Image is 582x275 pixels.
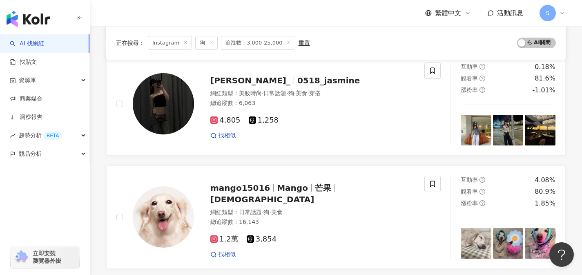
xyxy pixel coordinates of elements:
span: question-circle [479,64,485,69]
div: BETA [43,132,62,140]
span: · [307,90,309,96]
img: post-image [525,115,555,145]
span: question-circle [479,87,485,93]
span: 芒果 [315,183,331,193]
span: 觀看率 [461,188,478,195]
span: 美食 [271,209,283,215]
a: 洞察報告 [10,113,42,121]
span: question-circle [479,200,485,206]
img: chrome extension [13,250,29,264]
span: 日常話題 [263,90,286,96]
span: 1.2萬 [210,235,239,244]
span: 互動率 [461,177,478,183]
img: post-image [525,228,555,259]
a: searchAI 找網紅 [10,40,44,48]
span: rise [10,133,16,139]
a: 找相似 [210,132,236,140]
span: [PERSON_NAME]_ [210,76,290,85]
div: 總追蹤數 ： 16,143 [210,218,415,226]
div: 網紅類型 ： [210,89,415,98]
span: 趨勢分析 [19,126,62,145]
span: 追蹤數：3,000-25,000 [221,36,295,50]
span: · [262,209,263,215]
span: 競品分析 [19,145,42,163]
div: 重置 [299,40,310,46]
span: 狗 [263,209,269,215]
img: KOL Avatar [133,73,194,134]
a: 找貼文 [10,58,37,66]
img: logo [7,11,50,27]
span: question-circle [479,76,485,81]
span: question-circle [479,177,485,183]
span: 找相似 [219,250,236,259]
span: mango15016 [210,183,270,193]
div: 81.6% [535,74,555,83]
span: question-circle [479,189,485,195]
div: 1.85% [535,199,555,208]
span: 漲粉率 [461,200,478,206]
span: · [262,90,263,96]
span: 資源庫 [19,71,36,89]
span: 狗 [288,90,294,96]
span: 互動率 [461,63,478,70]
div: 總追蹤數 ： 6,063 [210,99,415,107]
span: 狗 [195,36,218,50]
div: 0.18% [535,63,555,72]
span: · [269,209,271,215]
img: KOL Avatar [133,186,194,248]
a: KOL Avatar[PERSON_NAME]_0518_jasmine網紅類型：美妝時尚·日常話題·狗·美食·穿搭總追蹤數：6,0634,8051,258找相似互動率question-circ... [106,52,566,156]
div: 4.08% [535,176,555,185]
a: KOL Avatarmango15016Mango芒果[DEMOGRAPHIC_DATA]網紅類型：日常話題·狗·美食總追蹤數：16,1431.2萬3,854找相似互動率question-cir... [106,165,566,269]
span: · [294,90,296,96]
span: 漲粉率 [461,87,478,93]
span: 穿搭 [309,90,321,96]
span: 4,805 [210,116,241,125]
span: 找相似 [219,132,236,140]
img: post-image [461,115,491,145]
span: Mango [277,183,308,193]
div: 網紅類型 ： [210,208,415,217]
img: post-image [461,228,491,259]
span: 日常話題 [239,209,262,215]
span: 立即安裝 瀏覽器外掛 [33,250,61,264]
span: Instagram [148,36,192,50]
span: 觀看率 [461,75,478,82]
span: 美妝時尚 [239,90,262,96]
a: 找相似 [210,250,236,259]
div: -1.01% [532,86,555,95]
span: 正在搜尋 ： [116,40,145,46]
span: 3,854 [247,235,277,244]
iframe: Help Scout Beacon - Open [549,242,574,267]
div: 80.9% [535,187,555,196]
span: 繁體中文 [435,9,461,18]
span: 活動訊息 [497,9,523,17]
span: · [286,90,288,96]
span: 0518_jasmine [297,76,360,85]
span: 美食 [296,90,307,96]
span: 1,258 [249,116,279,125]
a: 商案媒合 [10,95,42,103]
img: post-image [493,115,524,145]
a: chrome extension立即安裝 瀏覽器外掛 [11,246,79,268]
img: post-image [493,228,524,259]
span: [DEMOGRAPHIC_DATA] [210,195,314,204]
span: S [546,9,550,18]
